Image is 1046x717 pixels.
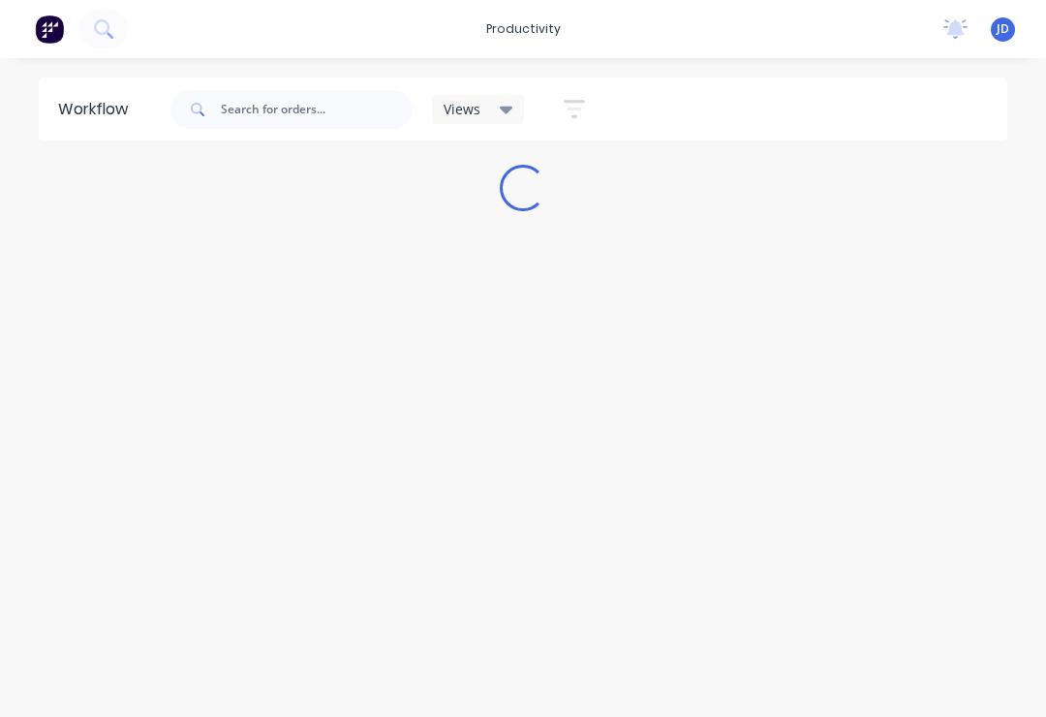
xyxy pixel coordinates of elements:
[221,90,413,129] input: Search for orders...
[477,15,570,44] div: productivity
[997,20,1009,38] span: JD
[35,15,64,44] img: Factory
[58,98,138,121] div: Workflow
[444,99,480,119] span: Views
